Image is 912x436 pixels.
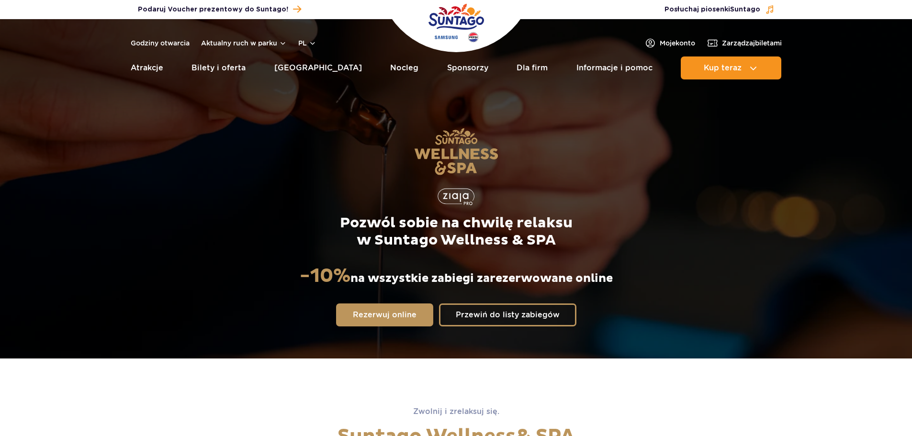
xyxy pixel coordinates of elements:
a: Sponsorzy [447,56,488,79]
a: Zarządzajbiletami [707,37,782,49]
span: Moje konto [660,38,695,48]
a: Bilety i oferta [191,56,246,79]
a: Atrakcje [131,56,163,79]
button: Posłuchaj piosenkiSuntago [664,5,775,14]
span: Zarządzaj biletami [722,38,782,48]
a: Dla firm [517,56,548,79]
strong: -10% [300,264,350,288]
a: Informacje i pomoc [576,56,653,79]
span: Posłuchaj piosenki [664,5,760,14]
button: Kup teraz [681,56,781,79]
span: Rezerwuj online [353,311,417,319]
span: Podaruj Voucher prezentowy do Suntago! [138,5,288,14]
a: Rezerwuj online [336,303,433,326]
img: Suntago Wellness & SPA [414,128,498,175]
button: Aktualny ruch w parku [201,39,287,47]
a: Mojekonto [644,37,695,49]
button: pl [298,38,316,48]
a: [GEOGRAPHIC_DATA] [274,56,362,79]
a: Przewiń do listy zabiegów [439,303,576,326]
span: Kup teraz [704,64,742,72]
span: Przewiń do listy zabiegów [456,311,560,319]
a: Podaruj Voucher prezentowy do Suntago! [138,3,301,16]
p: na wszystkie zabiegi zarezerwowane online [300,264,613,288]
span: Suntago [730,6,760,13]
a: Godziny otwarcia [131,38,190,48]
a: Nocleg [390,56,418,79]
p: Pozwól sobie na chwilę relaksu w Suntago Wellness & SPA [299,214,613,249]
span: Zwolnij i zrelaksuj się. [413,407,499,416]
